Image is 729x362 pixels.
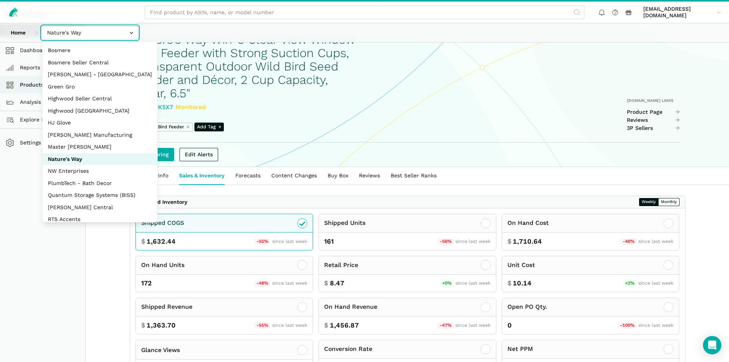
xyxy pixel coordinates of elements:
span: -55% [254,322,271,329]
span: [EMAIL_ADDRESS][DOMAIN_NAME] [643,6,714,19]
button: On Hand Revenue $ 1,456.87 -47% since last week [318,298,496,334]
input: Find product by ASIN, name, or model number [145,6,584,19]
span: 0 [507,321,512,330]
span: 1,632.44 [147,237,176,246]
span: -55% [254,238,271,245]
span: Explore Data [8,115,54,124]
span: $ [507,278,512,288]
span: -56% [437,238,453,245]
button: Highwood Seller Central [42,93,157,105]
span: -47% [437,322,453,329]
span: since last week [272,239,307,244]
span: Add Tag [194,123,224,131]
div: On Hand Cost [507,218,549,228]
button: Shipped COGS $ 1,632.44 -55% since last week [135,214,313,251]
span: since last week [455,280,491,286]
span: since last week [455,323,491,328]
span: 161 [324,237,334,246]
button: Highwood [GEOGRAPHIC_DATA] [42,105,157,117]
button: Shipped Units 161 -56% since last week [318,214,496,251]
span: +2% [623,280,637,287]
a: Sales & Inventory [174,167,230,185]
div: Conversion Rate [324,344,372,354]
div: Shipped COGS [141,218,184,228]
span: -48% [254,280,271,287]
a: Buy Box [322,167,354,185]
button: HJ Glove [42,117,157,129]
button: [PERSON_NAME] Manufacturing [42,129,157,141]
button: PlumbTech - Bath Decor [42,177,157,190]
a: Edit Alerts [179,148,218,161]
div: Glance Views [141,346,180,355]
span: since last week [272,280,307,286]
span: $ [507,237,512,246]
button: [PERSON_NAME] - [GEOGRAPHIC_DATA] [42,69,157,81]
div: Open Intercom Messenger [703,336,721,354]
div: [DOMAIN_NAME] Links [627,98,680,103]
button: Retail Price $ 8.47 +0% since last week [318,256,496,293]
div: B0B3GPK5X7 [135,103,359,112]
a: Reviews [627,117,680,124]
button: Master [PERSON_NAME] [42,141,157,153]
span: Window Bird Feeder [138,124,184,131]
span: 1,710.64 [513,237,542,246]
a: Home [5,26,31,39]
div: Unit Cost [507,260,535,270]
button: Monthly [658,198,680,206]
button: Unit Cost $ 10.14 +2% since last week [502,256,680,293]
a: Best Seller Ranks [385,167,442,185]
h1: Nature's Way Win-3 Clear View Window Bird Feeder with Strong Suction Cups, Transparent Outdoor Wi... [135,33,359,100]
span: $ [324,321,328,330]
span: Monitored [176,103,206,111]
span: since last week [272,323,307,328]
span: since last week [638,280,674,286]
a: Reviews [354,167,385,185]
button: ⨯ [186,124,190,131]
a: 3P Sellers [627,125,680,132]
button: Open PO Qty. 0 -100% since last week [502,298,680,334]
input: Nature's Way [42,26,138,39]
button: On Hand Cost $ 1,710.64 -48% since last week [502,214,680,251]
button: NW Enterprises [42,165,157,177]
span: 10.14 [513,278,532,288]
div: Net PPM [507,344,533,354]
button: [PERSON_NAME] Central [42,201,157,214]
span: 1,363.70 [147,321,176,330]
button: Bosmere [42,44,157,57]
span: -48% [621,238,637,245]
button: Green Gro [42,81,157,93]
button: Bosmere Seller Central [42,57,157,69]
span: since last week [455,239,491,244]
span: + [219,124,221,131]
span: since last week [638,239,674,244]
span: $ [324,278,328,288]
span: +0% [440,280,453,287]
button: Nature's Way [42,153,157,165]
div: Shipped Revenue [141,302,192,312]
button: On Hand Units 172 -48% since last week [135,256,313,293]
button: Weekly [639,198,659,206]
span: 8.47 [330,278,344,288]
button: Shipped Revenue $ 1,363.70 -55% since last week [135,298,313,334]
div: Shipped Units [324,218,365,228]
div: Sales and Inventory [135,199,188,206]
span: since last week [638,323,674,328]
span: -100% [618,322,637,329]
span: 1,456.87 [330,321,359,330]
a: Forecasts [230,167,266,185]
div: On Hand Revenue [324,302,377,312]
div: On Hand Units [141,260,184,270]
span: $ [141,321,145,330]
div: Open PO Qty. [507,302,547,312]
div: Retail Price [324,260,358,270]
a: Product Page [627,109,680,116]
button: RTS Accents [42,213,157,226]
a: Content Changes [266,167,322,185]
button: Quantum Storage Systems (BISS) [42,189,157,201]
a: [EMAIL_ADDRESS][DOMAIN_NAME] [641,4,724,20]
span: 172 [141,278,152,288]
span: $ [141,237,145,246]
